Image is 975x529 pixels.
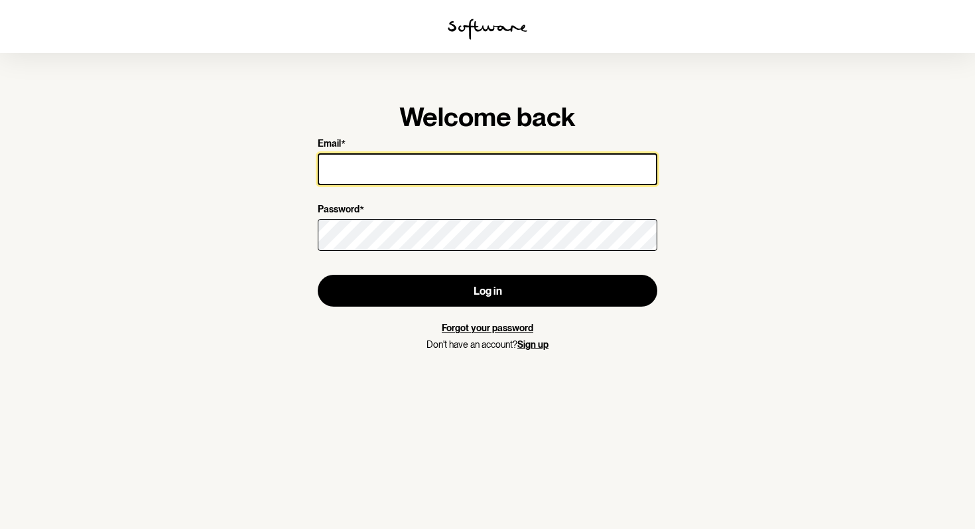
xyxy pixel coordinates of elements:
[442,323,533,333] a: Forgot your password
[448,19,527,40] img: software logo
[318,275,657,307] button: Log in
[318,101,657,133] h1: Welcome back
[318,339,657,350] p: Don't have an account?
[318,138,341,151] p: Email
[318,204,359,216] p: Password
[517,339,549,350] a: Sign up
